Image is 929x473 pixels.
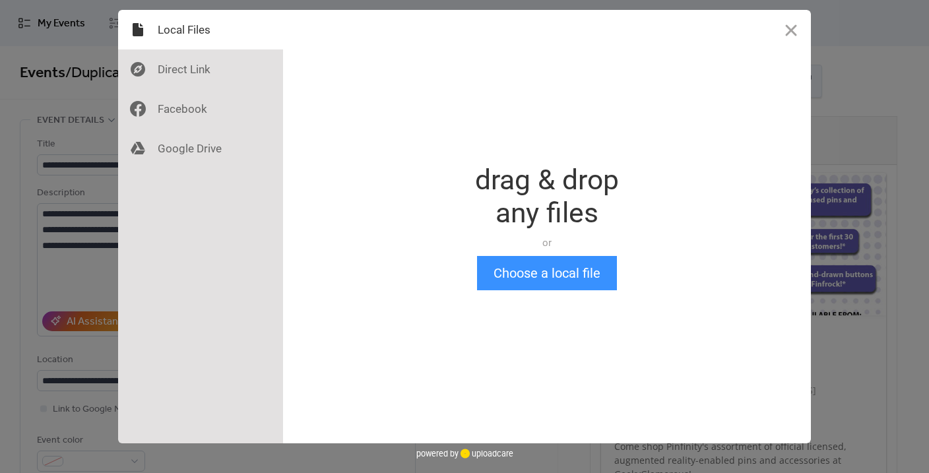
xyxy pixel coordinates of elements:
div: Facebook [118,89,283,129]
div: Direct Link [118,49,283,89]
a: uploadcare [459,449,513,458]
button: Close [771,10,811,49]
div: Google Drive [118,129,283,168]
div: Local Files [118,10,283,49]
div: or [475,236,619,249]
button: Choose a local file [477,256,617,290]
div: drag & drop any files [475,164,619,230]
div: powered by [416,443,513,463]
